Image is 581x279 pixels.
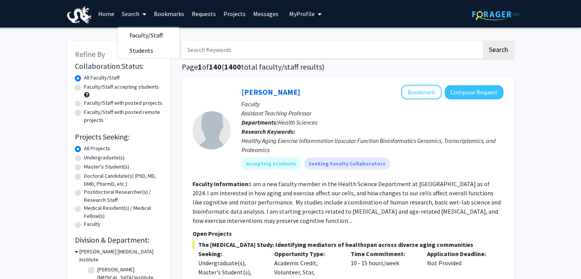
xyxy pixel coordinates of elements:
label: Faculty [84,220,100,228]
span: 1400 [224,62,241,71]
h2: Projects Seeking: [75,132,163,141]
p: Time Commitment: [351,249,416,258]
h1: Page of ( total faculty/staff results) [182,62,514,71]
img: Drexel University Logo [67,6,92,23]
a: Requests [188,0,220,27]
span: Refine By [75,49,105,59]
label: All Projects [84,144,110,152]
p: Assistant Teaching Professor [241,109,503,118]
a: Projects [220,0,249,27]
span: My Profile [289,10,315,18]
span: Health Sciences [278,118,317,126]
button: Add Meghan Smith to Bookmarks [401,85,442,99]
label: Doctoral Candidate(s) (PhD, MD, DMD, PharmD, etc.) [84,172,163,188]
h2: Division & Department: [75,235,163,245]
label: Master's Student(s) [84,163,129,171]
p: Open Projects [193,229,503,238]
p: Faculty [241,99,503,109]
mat-chip: Accepting Students [241,157,301,170]
label: Undergraduate(s) [84,154,125,162]
b: Faculty Information: [193,180,250,188]
iframe: Chat [6,245,32,273]
a: Bookmarks [150,0,188,27]
span: 140 [209,62,222,71]
b: Research Keywords: [241,128,295,135]
fg-read-more: I am a new faculty member in the Health Science Department at [GEOGRAPHIC_DATA] as of 2024. I am ... [193,180,501,224]
span: 1 [198,62,202,71]
button: Compose Request to Meghan Smith [445,85,503,99]
h3: [PERSON_NAME] [MEDICAL_DATA] Institute [79,248,163,264]
a: Students [118,45,179,56]
a: Home [94,0,118,27]
b: Departments: [241,118,278,126]
label: Faculty/Staff accepting students [84,83,159,91]
button: Search [483,41,514,58]
img: ForagerOne Logo [472,8,520,20]
a: Search [118,0,150,27]
label: Faculty/Staff with posted remote projects [84,108,163,124]
span: The [MEDICAL_DATA] Study: Identifying mediators of healthspan across diverse aging communities [193,240,503,249]
mat-chip: Seeking Faculty Collaborators [304,157,390,170]
div: Healthy Aging Exercise Inflammation Vascular Function Bioinformatics Genomics, Transcriptomics, a... [241,136,503,154]
a: Faculty/Staff [118,29,179,41]
label: All Faculty/Staff [84,74,120,82]
p: Seeking: [198,249,263,258]
h2: Collaboration Status: [75,62,163,71]
span: Students [118,43,165,58]
p: Application Deadline: [427,249,492,258]
label: Postdoctoral Researcher(s) / Research Staff [84,188,163,204]
label: Faculty/Staff with posted projects [84,99,162,107]
a: Messages [249,0,282,27]
input: Search Keywords [182,41,482,58]
span: Faculty/Staff [118,28,174,43]
label: Medical Resident(s) / Medical Fellow(s) [84,204,163,220]
p: Opportunity Type: [274,249,339,258]
a: [PERSON_NAME] [241,87,300,97]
